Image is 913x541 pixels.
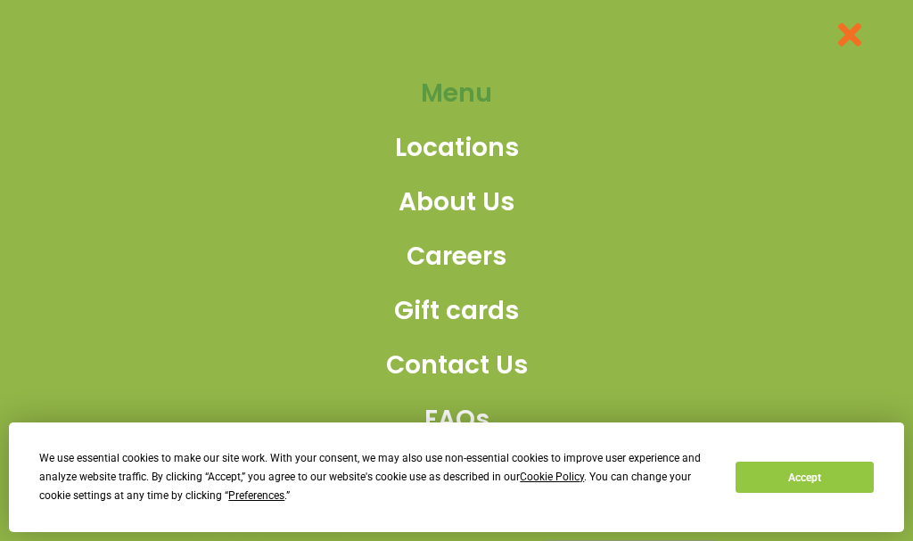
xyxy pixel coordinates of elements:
[399,184,514,221] span: About Us
[394,292,519,330] span: Gift cards
[9,422,904,532] div: Cookie Consent Prompt
[386,401,528,439] a: FAQs
[424,401,489,439] span: FAQs
[386,75,528,112] a: Menu
[386,129,528,167] a: Locations
[228,489,284,502] span: Preferences
[386,184,528,221] a: About Us
[736,462,873,493] button: Accept
[421,75,492,112] span: Menu
[39,449,714,505] div: We use essential cookies to make our site work. With your consent, we may also use non-essential ...
[395,129,519,167] span: Locations
[386,292,528,330] a: Gift cards
[386,347,528,384] a: Contact Us
[407,238,506,275] span: Careers
[520,471,584,483] span: Cookie Policy
[386,238,528,275] a: Careers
